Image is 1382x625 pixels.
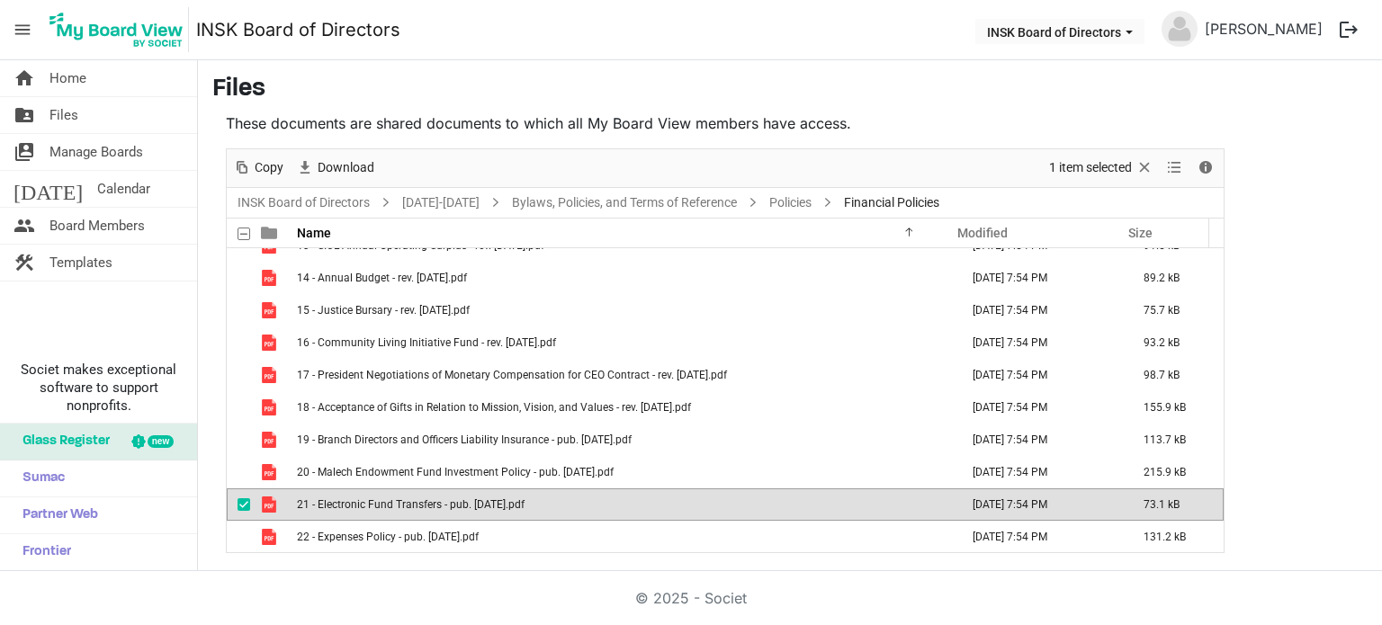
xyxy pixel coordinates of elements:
td: 113.7 kB is template cell column header Size [1125,424,1224,456]
td: 15 - Justice Bursary - rev. 2021-04-23.pdf is template cell column header Name [292,294,954,326]
span: switch_account [13,134,35,170]
span: menu [5,13,40,47]
td: 17 - President Negotiations of Monetary Compensation for CEO Contract - rev. 2024-10-25.pdf is te... [292,359,954,391]
span: people [13,208,35,244]
button: logout [1330,11,1368,49]
button: View dropdownbutton [1163,156,1185,179]
td: 93.2 kB is template cell column header Size [1125,326,1224,359]
span: Sumac [13,460,65,496]
span: Download [316,156,376,179]
div: Download [290,149,381,187]
span: 19 - Branch Directors and Officers Liability Insurance - pub. [DATE].pdf [297,433,632,446]
td: December 05, 2024 7:54 PM column header Modified [954,326,1125,359]
td: 98.7 kB is template cell column header Size [1125,359,1224,391]
span: Glass Register [13,424,110,460]
span: 1 item selected [1047,156,1134,179]
a: [PERSON_NAME] [1198,11,1330,47]
p: These documents are shared documents to which all My Board View members have access. [226,112,1225,134]
td: 215.9 kB is template cell column header Size [1125,456,1224,488]
td: checkbox [227,488,250,521]
button: Details [1194,156,1218,179]
span: Frontier [13,534,71,570]
span: 17 - President Negotiations of Monetary Compensation for CEO Contract - rev. [DATE].pdf [297,369,727,381]
span: home [13,60,35,96]
a: [DATE]-[DATE] [399,192,483,214]
span: Files [49,97,78,133]
td: 75.7 kB is template cell column header Size [1125,294,1224,326]
td: 20 - Malech Endowment Fund Investment Policy - pub. 2021-02-19.pdf is template cell column header... [292,456,954,488]
a: INSK Board of Directors [234,192,373,214]
a: Bylaws, Policies, and Terms of Reference [508,192,740,214]
a: © 2025 - Societ [635,589,747,607]
div: View [1160,149,1190,187]
td: 73.1 kB is template cell column header Size [1125,488,1224,521]
td: 18 - Acceptance of Gifts in Relation to Mission, Vision, and Values - rev. 2024-10-25.pdf is temp... [292,391,954,424]
span: 22 - Expenses Policy - pub. [DATE].pdf [297,531,479,543]
button: Selection [1046,156,1157,179]
button: INSK Board of Directors dropdownbutton [975,19,1144,44]
td: is template cell column header type [250,391,292,424]
td: December 05, 2024 7:54 PM column header Modified [954,359,1125,391]
div: Copy [227,149,290,187]
span: Home [49,60,86,96]
td: December 05, 2024 7:54 PM column header Modified [954,424,1125,456]
td: checkbox [227,456,250,488]
span: construction [13,245,35,281]
span: 21 - Electronic Fund Transfers - pub. [DATE].pdf [297,498,525,511]
td: is template cell column header type [250,521,292,553]
td: December 05, 2024 7:54 PM column header Modified [954,391,1125,424]
span: folder_shared [13,97,35,133]
span: Name [297,226,331,240]
div: Details [1190,149,1221,187]
td: checkbox [227,521,250,553]
td: 155.9 kB is template cell column header Size [1125,391,1224,424]
td: checkbox [227,391,250,424]
span: Copy [253,156,285,179]
td: is template cell column header type [250,294,292,326]
span: 18 - Acceptance of Gifts in Relation to Mission, Vision, and Values - rev. [DATE].pdf [297,401,691,414]
td: 16 - Community Living Initiative Fund - rev. 2018-10-19.pdf is template cell column header Name [292,326,954,359]
span: Modified [957,226,1008,240]
td: checkbox [227,326,250,359]
span: Templates [49,245,112,281]
span: 14 - Annual Budget - rev. [DATE].pdf [297,272,467,284]
td: is template cell column header type [250,359,292,391]
span: Financial Policies [840,192,943,214]
td: checkbox [227,294,250,326]
td: December 05, 2024 7:54 PM column header Modified [954,488,1125,521]
div: Clear selection [1043,149,1160,187]
td: checkbox [227,262,250,294]
td: 21 - Electronic Fund Transfers - pub. 2021-05-21.pdf is template cell column header Name [292,488,954,521]
span: Partner Web [13,497,98,533]
td: December 05, 2024 7:54 PM column header Modified [954,456,1125,488]
img: My Board View Logo [44,7,189,52]
span: 20 - Malech Endowment Fund Investment Policy - pub. [DATE].pdf [297,466,614,478]
span: Societ makes exceptional software to support nonprofits. [8,361,189,415]
td: 22 - Expenses Policy - pub. 2024-11-16.pdf is template cell column header Name [292,521,954,553]
td: 19 - Branch Directors and Officers Liability Insurance - pub. 2018-11-24.pdf is template cell col... [292,424,954,456]
div: new [148,435,174,448]
img: no-profile-picture.svg [1162,11,1198,47]
span: Board Members [49,208,145,244]
span: 15 - Justice Bursary - rev. [DATE].pdf [297,304,470,317]
a: My Board View Logo [44,7,196,52]
td: is template cell column header type [250,262,292,294]
button: Copy [230,156,287,179]
span: 13 - SICL Annual Operating Surplus - rev. [DATE].pdf [297,239,544,252]
span: [DATE] [13,171,83,207]
td: December 05, 2024 7:54 PM column header Modified [954,521,1125,553]
td: is template cell column header type [250,424,292,456]
td: is template cell column header type [250,326,292,359]
td: checkbox [227,359,250,391]
td: December 05, 2024 7:54 PM column header Modified [954,262,1125,294]
span: 16 - Community Living Initiative Fund - rev. [DATE].pdf [297,336,556,349]
span: Manage Boards [49,134,143,170]
td: is template cell column header type [250,456,292,488]
button: Download [293,156,378,179]
a: Policies [766,192,815,214]
h3: Files [212,75,1368,105]
a: INSK Board of Directors [196,12,400,48]
td: 131.2 kB is template cell column header Size [1125,521,1224,553]
td: checkbox [227,424,250,456]
td: 14 - Annual Budget - rev. 2024-10-25.pdf is template cell column header Name [292,262,954,294]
